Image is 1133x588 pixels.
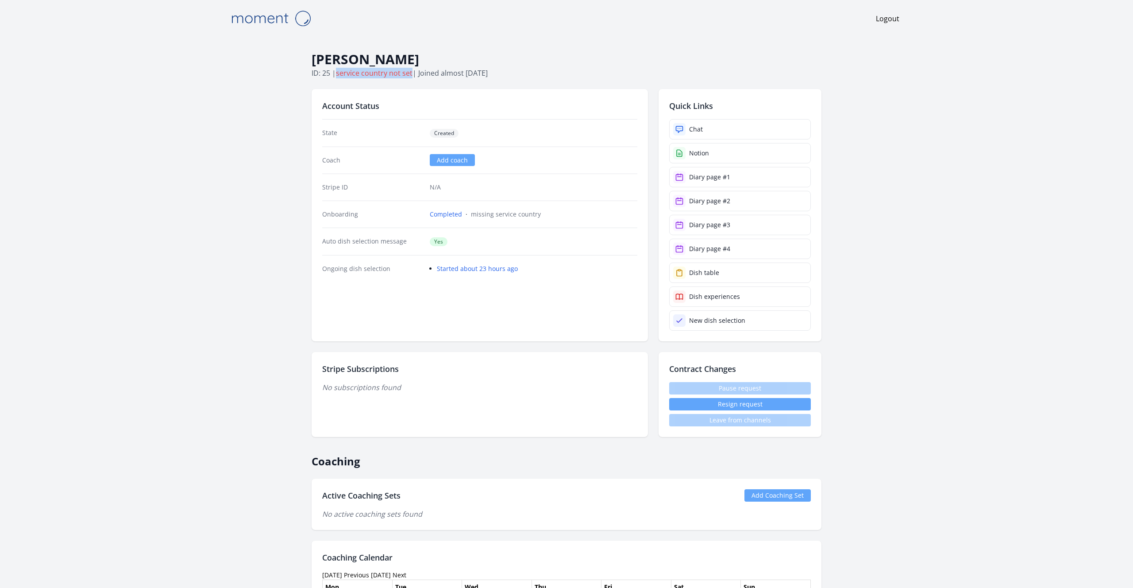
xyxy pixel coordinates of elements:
[322,183,423,192] dt: Stripe ID
[430,154,475,166] a: Add coach
[669,263,811,283] a: Dish table
[371,571,391,579] a: [DATE]
[689,197,730,205] div: Diary page #2
[689,316,745,325] div: New dish selection
[322,128,423,138] dt: State
[430,210,462,219] a: Completed
[689,268,719,277] div: Dish table
[312,51,821,68] h1: [PERSON_NAME]
[669,363,811,375] h2: Contract Changes
[344,571,369,579] a: Previous
[689,149,709,158] div: Notion
[322,210,423,219] dt: Onboarding
[689,220,730,229] div: Diary page #3
[689,292,740,301] div: Dish experiences
[689,173,730,182] div: Diary page #1
[322,100,637,112] h2: Account Status
[689,125,703,134] div: Chat
[669,398,811,410] button: Resign request
[430,183,637,192] p: N/A
[430,129,459,138] span: Created
[669,191,811,211] a: Diary page #2
[393,571,406,579] a: Next
[689,244,730,253] div: Diary page #4
[322,264,423,273] dt: Ongoing dish selection
[471,210,541,218] span: missing service country
[669,286,811,307] a: Dish experiences
[669,414,811,426] span: Leave from channels
[312,448,821,468] h2: Coaching
[669,100,811,112] h2: Quick Links
[430,237,447,246] span: Yes
[669,167,811,187] a: Diary page #1
[669,143,811,163] a: Notion
[322,571,342,579] time: [DATE]
[876,13,899,24] a: Logout
[322,363,637,375] h2: Stripe Subscriptions
[669,382,811,395] span: Pause request
[322,382,637,393] p: No subscriptions found
[669,215,811,235] a: Diary page #3
[312,68,821,78] p: ID: 25 | | Joined almost [DATE]
[744,489,811,502] a: Add Coaching Set
[322,156,423,165] dt: Coach
[336,68,412,78] span: service country not set
[669,310,811,331] a: New dish selection
[669,239,811,259] a: Diary page #4
[322,489,401,502] h2: Active Coaching Sets
[466,210,467,218] span: ·
[322,237,423,246] dt: Auto dish selection message
[227,7,315,30] img: Moment
[322,551,811,564] h2: Coaching Calendar
[322,509,811,519] p: No active coaching sets found
[437,264,518,273] a: Started about 23 hours ago
[669,119,811,139] a: Chat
